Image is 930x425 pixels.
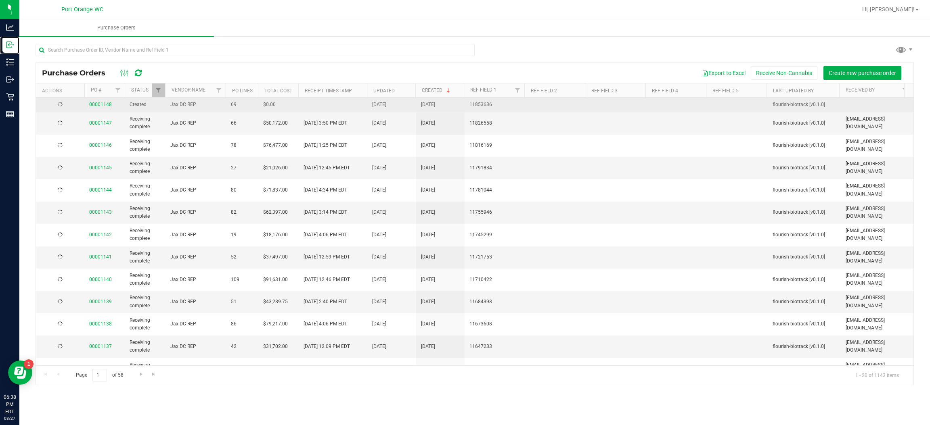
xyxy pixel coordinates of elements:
[849,369,905,381] span: 1 - 20 of 1143 items
[148,369,160,380] a: Go to the last page
[263,320,288,328] span: $79,217.00
[846,317,909,332] span: [EMAIL_ADDRESS][DOMAIN_NAME]
[36,44,475,56] input: Search Purchase Order ID, Vendor Name and Ref Field 1
[231,186,253,194] span: 80
[42,88,81,94] div: Actions
[130,272,160,287] span: Receiving complete
[304,276,350,283] span: [DATE] 12:46 PM EDT
[4,415,16,421] p: 08/27
[130,205,160,220] span: Receiving complete
[469,253,520,261] span: 11721753
[6,110,14,118] inline-svg: Reports
[421,298,435,306] span: [DATE]
[89,187,112,193] a: 00001144
[89,277,112,282] a: 00001140
[422,87,452,93] a: Created
[263,186,288,194] span: $71,837.00
[469,276,520,283] span: 11710422
[469,231,520,239] span: 11745299
[773,253,836,261] span: flourish-biotrack [v0.1.0]
[6,93,14,101] inline-svg: Retail
[373,88,395,94] a: Updated
[170,142,221,149] span: Jax DC REP
[421,320,435,328] span: [DATE]
[130,138,160,153] span: Receiving complete
[263,142,288,149] span: $76,477.00
[372,142,386,149] span: [DATE]
[231,320,253,328] span: 86
[264,88,292,94] a: Total Cost
[751,66,817,80] button: Receive Non-Cannabis
[4,394,16,415] p: 06:38 PM EDT
[712,88,739,94] a: Ref Field 5
[231,119,253,127] span: 66
[421,208,435,216] span: [DATE]
[42,69,113,77] span: Purchase Orders
[372,343,386,350] span: [DATE]
[773,231,836,239] span: flourish-biotrack [v0.1.0]
[130,339,160,354] span: Receiving complete
[304,186,347,194] span: [DATE] 4:34 PM EDT
[421,276,435,283] span: [DATE]
[372,186,386,194] span: [DATE]
[469,119,520,127] span: 11826558
[170,208,221,216] span: Jax DC REP
[469,164,520,172] span: 11791834
[421,186,435,194] span: [DATE]
[91,87,101,93] a: PO #
[421,142,435,149] span: [DATE]
[773,343,836,350] span: flourish-biotrack [v0.1.0]
[89,120,112,126] a: 00001147
[421,253,435,261] span: [DATE]
[231,298,253,306] span: 51
[305,88,352,94] a: Receipt Timestamp
[773,88,814,94] a: Last Updated By
[131,87,149,93] a: Status
[170,320,221,328] span: Jax DC REP
[212,83,226,97] a: Filter
[531,88,557,94] a: Ref Field 2
[170,119,221,127] span: Jax DC REP
[263,343,288,350] span: $31,702.00
[846,250,909,265] span: [EMAIL_ADDRESS][DOMAIN_NAME]
[130,160,160,175] span: Receiving complete
[372,119,386,127] span: [DATE]
[773,164,836,172] span: flourish-biotrack [v0.1.0]
[304,231,347,239] span: [DATE] 4:06 PM EDT
[89,142,112,148] a: 00001146
[130,115,160,131] span: Receiving complete
[773,298,836,306] span: flourish-biotrack [v0.1.0]
[231,101,253,108] span: 69
[372,320,386,328] span: [DATE]
[170,231,221,239] span: Jax DC REP
[89,102,112,107] a: 00001148
[304,208,347,216] span: [DATE] 3:14 PM EDT
[773,142,836,149] span: flourish-biotrack [v0.1.0]
[6,23,14,31] inline-svg: Analytics
[304,320,347,328] span: [DATE] 4:06 PM EDT
[263,101,276,108] span: $0.00
[372,164,386,172] span: [DATE]
[263,119,288,127] span: $50,172.00
[846,115,909,131] span: [EMAIL_ADDRESS][DOMAIN_NAME]
[89,209,112,215] a: 00001143
[846,339,909,354] span: [EMAIL_ADDRESS][DOMAIN_NAME]
[421,119,435,127] span: [DATE]
[89,232,112,237] a: 00001142
[469,142,520,149] span: 11816169
[6,75,14,83] inline-svg: Outbound
[69,369,130,381] span: Page of 58
[846,182,909,198] span: [EMAIL_ADDRESS][DOMAIN_NAME]
[421,343,435,350] span: [DATE]
[263,164,288,172] span: $21,026.00
[130,294,160,309] span: Receiving complete
[170,276,221,283] span: Jax DC REP
[304,119,347,127] span: [DATE] 3:50 PM EDT
[170,298,221,306] span: Jax DC REP
[304,253,350,261] span: [DATE] 12:59 PM EDT
[304,142,347,149] span: [DATE] 1:25 PM EDT
[591,88,618,94] a: Ref Field 3
[421,101,435,108] span: [DATE]
[773,208,836,216] span: flourish-biotrack [v0.1.0]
